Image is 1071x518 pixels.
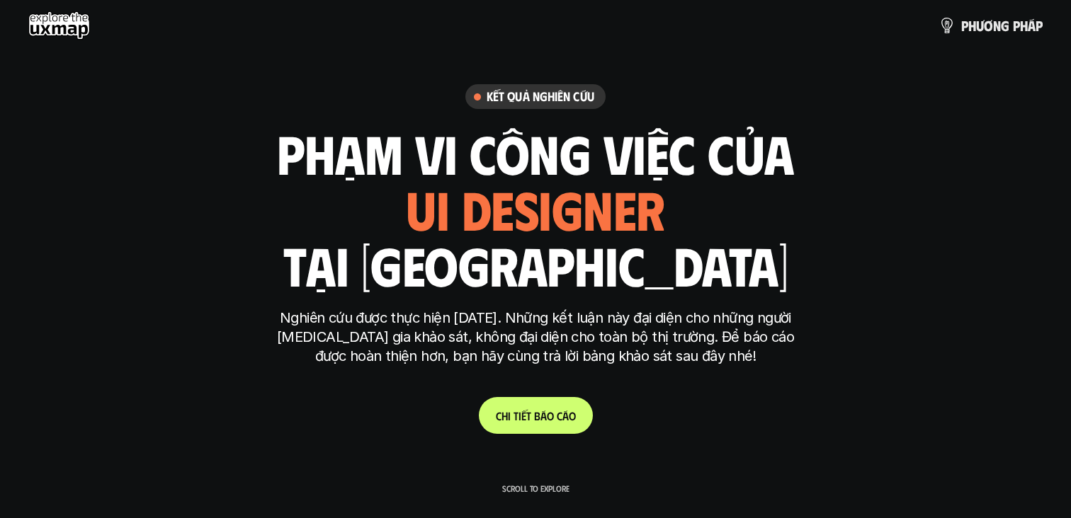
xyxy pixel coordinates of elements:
[514,409,518,422] span: t
[557,409,562,422] span: c
[1036,18,1043,33] span: p
[1020,18,1028,33] span: h
[502,483,569,493] p: Scroll to explore
[1013,18,1020,33] span: p
[1028,18,1036,33] span: á
[534,409,540,422] span: b
[501,409,508,422] span: h
[283,235,788,294] h1: tại [GEOGRAPHIC_DATA]
[976,18,984,33] span: ư
[479,397,593,434] a: Chitiếtbáocáo
[526,409,531,422] span: t
[518,409,521,422] span: i
[562,409,569,422] span: á
[961,18,968,33] span: p
[270,309,801,366] p: Nghiên cứu được thực hiện [DATE]. Những kết luận này đại diện cho những người [MEDICAL_DATA] gia ...
[547,409,554,422] span: o
[1001,18,1009,33] span: g
[496,409,501,422] span: C
[939,11,1043,40] a: phươngpháp
[569,409,576,422] span: o
[521,409,526,422] span: ế
[993,18,1001,33] span: n
[487,88,594,105] h6: Kết quả nghiên cứu
[508,409,511,422] span: i
[984,18,993,33] span: ơ
[540,409,547,422] span: á
[968,18,976,33] span: h
[277,123,794,183] h1: phạm vi công việc của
